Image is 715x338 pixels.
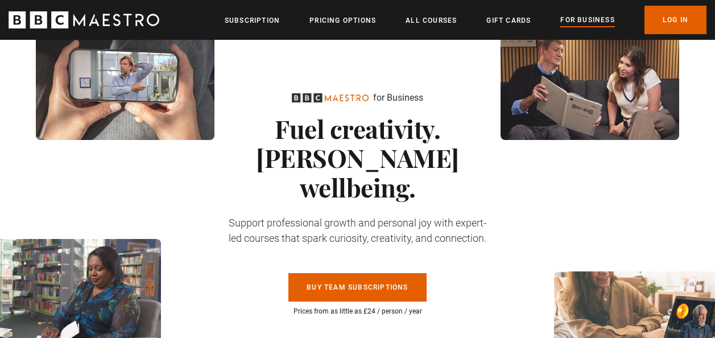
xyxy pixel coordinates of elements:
h1: Fuel creativity. [PERSON_NAME] wellbeing. [224,114,491,201]
a: Subscription [225,15,280,26]
a: Pricing Options [309,15,376,26]
svg: BBC Maestro [292,93,369,102]
p: Prices from as little as £24 / person / year [224,306,491,316]
svg: BBC Maestro [9,11,159,28]
a: Gift Cards [486,15,531,26]
a: Buy Team Subscriptions [288,273,426,302]
a: For business [560,14,614,27]
p: Support professional growth and personal joy with expert-led courses that spark curiosity, creati... [224,215,491,246]
p: for Business [373,91,423,105]
a: Log In [644,6,706,34]
a: All Courses [406,15,457,26]
nav: Primary [225,6,706,34]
